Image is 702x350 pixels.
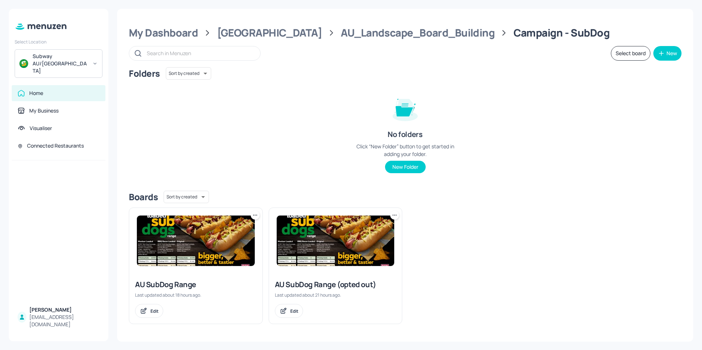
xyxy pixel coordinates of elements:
div: Folders [129,68,160,79]
button: New Folder [385,161,426,173]
div: My Business [29,107,59,114]
div: Click “New Folder” button to get started in adding your folder. [350,142,460,158]
div: Edit [290,308,298,314]
div: AU_Landscape_Board_Building [341,26,494,39]
div: Campaign - SubDog [514,26,609,39]
div: [PERSON_NAME] [29,306,100,313]
div: Boards [129,191,158,203]
button: Select board [611,46,650,61]
div: Connected Restaurants [27,142,84,149]
div: Sort by created [166,66,211,81]
img: 2025-09-01-1756690132041elouzptm4n.jpeg [277,216,395,266]
img: avatar [19,59,28,68]
div: Select Location [15,39,102,45]
div: Sort by created [164,190,209,204]
img: folder-empty [387,90,423,126]
div: New [666,51,677,56]
div: No folders [388,129,422,140]
div: [EMAIL_ADDRESS][DOMAIN_NAME] [29,313,100,328]
div: Subway AU/[GEOGRAPHIC_DATA] [33,53,88,75]
div: Edit [150,308,158,314]
input: Search in Menuzen [147,48,253,58]
div: Visualiser [30,125,52,132]
div: My Dashboard [129,26,198,39]
div: [GEOGRAPHIC_DATA] [217,26,322,39]
button: New [653,46,682,61]
img: 2025-09-01-1756700748201pc31hqpmjd.jpeg [137,216,255,266]
div: AU SubDog Range [135,279,257,290]
div: Home [29,90,43,97]
div: Last updated about 18 hours ago. [135,292,257,298]
div: AU SubDog Range (opted out) [275,279,396,290]
div: Last updated about 21 hours ago. [275,292,396,298]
